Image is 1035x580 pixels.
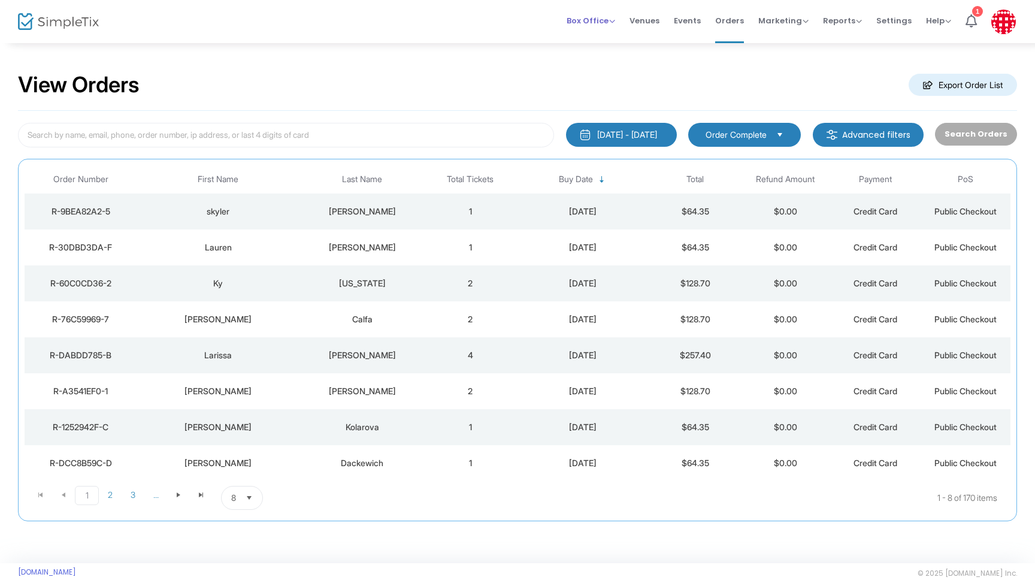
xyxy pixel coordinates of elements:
span: Public Checkout [934,458,997,468]
div: Ojala [302,385,422,397]
td: $0.00 [740,373,830,409]
td: 1 [425,409,515,445]
div: R-DCC8B59C-D [28,457,134,469]
span: Credit Card [854,350,897,360]
div: halisky [302,206,422,217]
a: [DOMAIN_NAME] [18,567,76,577]
button: [DATE] - [DATE] [566,123,677,147]
div: Lauren [140,241,296,253]
span: © 2025 [DOMAIN_NAME] Inc. [918,569,1017,578]
span: Payment [859,174,892,185]
td: $0.00 [740,337,830,373]
span: Credit Card [854,206,897,216]
span: Page 4 [144,486,167,504]
span: Credit Card [854,278,897,288]
span: Venues [630,5,659,36]
span: Events [674,5,701,36]
div: R-60C0CD36-2 [28,277,134,289]
span: Public Checkout [934,422,997,432]
td: 2 [425,301,515,337]
img: monthly [579,129,591,141]
div: 2025-10-13 [518,421,647,433]
td: $64.35 [650,194,740,229]
span: Public Checkout [934,386,997,396]
span: Settings [876,5,912,36]
span: Credit Card [854,458,897,468]
span: Public Checkout [934,314,997,324]
span: First Name [198,174,238,185]
div: 2025-10-14 [518,385,647,397]
div: 1 [972,6,983,17]
span: Go to the next page [174,490,183,500]
div: R-76C59969-7 [28,313,134,325]
th: Total [650,165,740,194]
td: $128.70 [650,301,740,337]
th: Refund Amount [740,165,830,194]
td: $0.00 [740,301,830,337]
td: 1 [425,229,515,265]
div: Larissa [140,349,296,361]
span: 8 [231,492,236,504]
div: Galloway [302,349,422,361]
div: Data table [25,165,1010,481]
th: Total Tickets [425,165,515,194]
span: Help [926,15,951,26]
div: [DATE] - [DATE] [597,129,657,141]
td: $0.00 [740,409,830,445]
span: PoS [958,174,973,185]
div: R-A3541EF0-1 [28,385,134,397]
div: R-30DBD3DA-F [28,241,134,253]
img: filter [826,129,838,141]
span: Credit Card [854,242,897,252]
div: R-1252942F-C [28,421,134,433]
m-button: Advanced filters [813,123,924,147]
span: Public Checkout [934,278,997,288]
div: R-DABDD785-B [28,349,134,361]
span: Credit Card [854,314,897,324]
div: 2025-10-13 [518,457,647,469]
m-button: Export Order List [909,74,1017,96]
div: Moore [302,241,422,253]
span: Page 3 [122,486,144,504]
div: Montana [302,277,422,289]
td: $0.00 [740,194,830,229]
span: Public Checkout [934,350,997,360]
td: $0.00 [740,229,830,265]
div: 2025-10-14 [518,277,647,289]
span: Sortable [597,175,607,185]
span: Box Office [567,15,615,26]
div: 2025-10-14 [518,241,647,253]
div: Shelby [140,457,296,469]
td: 1 [425,194,515,229]
h2: View Orders [18,72,140,98]
span: Page 2 [99,486,122,504]
td: $0.00 [740,445,830,481]
span: Credit Card [854,422,897,432]
span: Marketing [758,15,809,26]
td: $64.35 [650,229,740,265]
div: R-9BEA82A2-5 [28,206,134,217]
span: Reports [823,15,862,26]
td: $64.35 [650,445,740,481]
td: $128.70 [650,373,740,409]
div: 2025-10-14 [518,313,647,325]
span: Credit Card [854,386,897,396]
div: Calfa [302,313,422,325]
div: Dackewich [302,457,422,469]
span: Buy Date [559,174,593,185]
div: Kolarova [302,421,422,433]
button: Select [241,487,258,509]
span: Order Complete [706,129,767,141]
kendo-pager-info: 1 - 8 of 170 items [382,486,997,510]
div: skyler [140,206,296,217]
span: Page 1 [75,486,99,505]
span: Go to the last page [190,486,213,504]
span: Go to the last page [196,490,206,500]
div: Lisa [140,313,296,325]
span: Public Checkout [934,206,997,216]
button: Select [771,128,788,141]
td: 2 [425,265,515,301]
div: 2025-10-14 [518,206,647,217]
td: $0.00 [740,265,830,301]
input: Search by name, email, phone, order number, ip address, or last 4 digits of card [18,123,554,147]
